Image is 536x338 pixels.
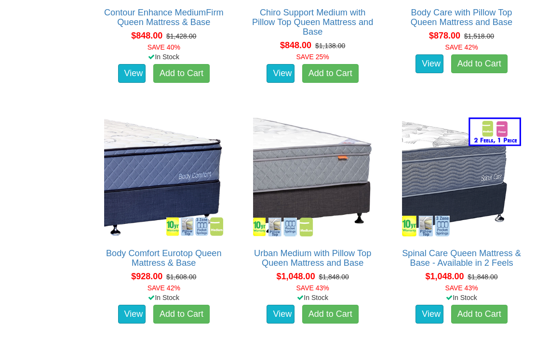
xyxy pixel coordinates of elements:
img: Urban Medium with Pillow Top Queen Mattress and Base [251,115,375,239]
a: Body Care with Pillow Top Queen Mattress and Base [411,8,512,27]
del: $1,848.00 [319,273,348,281]
font: SAVE 40% [147,43,180,51]
div: In Stock [392,293,531,302]
del: $1,848.00 [468,273,497,281]
a: Add to Cart [451,54,508,74]
a: Chiro Support Medium with Pillow Top Queen Mattress and Base [252,8,373,37]
a: Contour Enhance MediumFirm Queen Mattress & Base [104,8,224,27]
font: SAVE 43% [296,284,329,292]
span: $848.00 [131,31,162,40]
font: SAVE 43% [445,284,478,292]
div: In Stock [94,293,233,302]
div: In Stock [243,293,382,302]
a: Body Comfort Eurotop Queen Mattress & Base [106,248,222,268]
span: $1,048.00 [425,272,464,281]
a: View [267,64,295,83]
div: In Stock [94,52,233,62]
a: Add to Cart [153,64,210,83]
del: $1,518.00 [464,32,494,40]
del: $1,428.00 [166,32,196,40]
a: Spinal Care Queen Mattress & Base - Available in 2 Feels [402,248,521,268]
img: Spinal Care Queen Mattress & Base - Available in 2 Feels [400,115,523,239]
span: $928.00 [131,272,162,281]
font: SAVE 42% [147,284,180,292]
a: View [118,64,146,83]
a: Add to Cart [451,305,508,324]
img: Body Comfort Eurotop Queen Mattress & Base [102,115,226,239]
span: $1,048.00 [277,272,315,281]
a: Add to Cart [302,305,359,324]
font: SAVE 42% [445,43,478,51]
a: Add to Cart [153,305,210,324]
span: $848.00 [280,40,311,50]
a: View [415,54,443,74]
a: View [267,305,295,324]
del: $1,608.00 [166,273,196,281]
font: SAVE 25% [296,53,329,61]
del: $1,138.00 [315,42,345,50]
a: Add to Cart [302,64,359,83]
a: View [415,305,443,324]
span: $878.00 [429,31,460,40]
a: View [118,305,146,324]
a: Urban Medium with Pillow Top Queen Mattress and Base [254,248,371,268]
